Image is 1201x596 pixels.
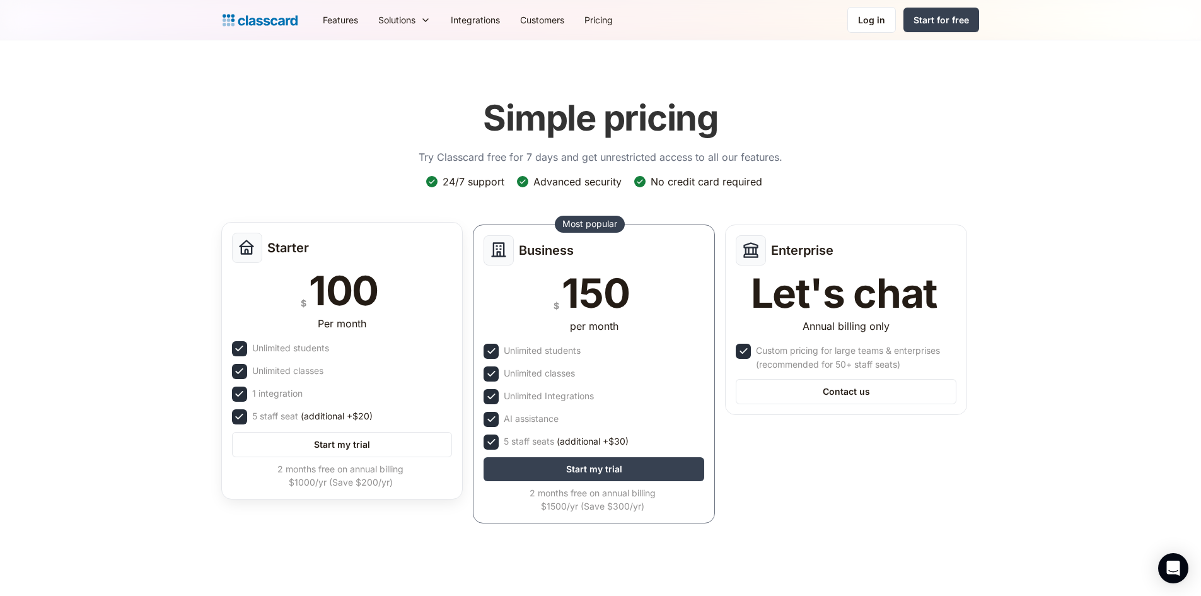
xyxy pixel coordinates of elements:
[570,318,618,334] div: per month
[313,6,368,34] a: Features
[223,11,298,29] a: home
[504,389,594,403] div: Unlimited Integrations
[378,13,415,26] div: Solutions
[903,8,979,32] a: Start for free
[574,6,623,34] a: Pricing
[252,364,323,378] div: Unlimited classes
[847,7,896,33] a: Log in
[562,218,617,230] div: Most popular
[562,273,629,313] div: 150
[771,243,833,258] h2: Enterprise
[756,344,954,371] div: Custom pricing for large teams & enterprises (recommended for 50+ staff seats)
[504,412,559,426] div: AI assistance
[519,243,574,258] h2: Business
[510,6,574,34] a: Customers
[441,6,510,34] a: Integrations
[914,13,969,26] div: Start for free
[504,435,629,448] div: 5 staff seats
[252,387,303,400] div: 1 integration
[533,175,622,189] div: Advanced security
[504,366,575,380] div: Unlimited classes
[267,240,309,255] h2: Starter
[557,435,629,448] span: (additional +$30)
[651,175,762,189] div: No credit card required
[504,344,581,358] div: Unlimited students
[318,316,366,331] div: Per month
[483,97,718,139] h1: Simple pricing
[751,273,937,313] div: Let's chat
[309,271,378,311] div: 100
[1158,553,1188,583] div: Open Intercom Messenger
[736,379,956,404] a: Contact us
[368,6,441,34] div: Solutions
[554,298,559,313] div: $
[484,457,704,481] a: Start my trial
[232,462,450,489] div: 2 months free on annual billing $1000/yr (Save $200/yr)
[419,149,782,165] p: Try Classcard free for 7 days and get unrestricted access to all our features.
[443,175,504,189] div: 24/7 support
[252,409,373,423] div: 5 staff seat
[858,13,885,26] div: Log in
[803,318,890,334] div: Annual billing only
[484,486,702,513] div: 2 months free on annual billing $1500/yr (Save $300/yr)
[301,295,306,311] div: $
[252,341,329,355] div: Unlimited students
[301,409,373,423] span: (additional +$20)
[232,432,453,457] a: Start my trial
